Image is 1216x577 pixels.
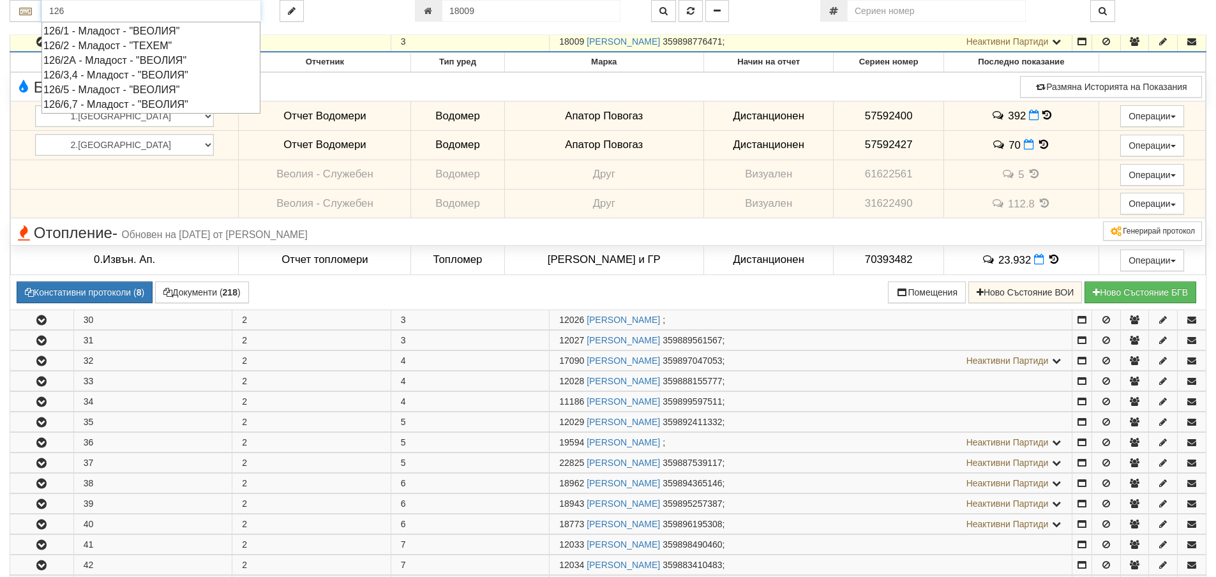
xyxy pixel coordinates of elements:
span: Партида № [559,437,584,447]
span: Партида № [559,315,584,325]
td: 39 [73,493,232,513]
span: Неактивни Партиди [966,498,1049,509]
span: 359898490460 [663,539,722,550]
th: Тип уред [411,53,504,72]
span: 6 [401,478,406,488]
td: ; [550,514,1072,534]
td: 32 [73,350,232,370]
td: 2 [232,350,391,370]
a: [PERSON_NAME] [587,560,660,570]
span: Веолия - Служебен [276,197,373,209]
span: История на забележките [991,197,1008,209]
td: ; [550,350,1072,370]
th: Начин на отчет [703,53,833,72]
td: ; [550,32,1072,52]
td: ; [550,453,1072,472]
td: Топломер [411,245,504,274]
div: 126/2А - Младост - "ВЕОЛИЯ" [43,53,259,68]
td: 2 [232,514,391,534]
a: [PERSON_NAME] [587,498,660,509]
span: Отчет Водомери [283,139,366,151]
b: 8 [137,287,142,297]
td: Дистанционен [703,245,833,274]
i: Нов Отчет към 29/09/2025 [1034,254,1044,265]
span: 4 [401,396,406,407]
td: 41 [73,534,232,554]
span: 5 [1018,168,1024,180]
td: ; [550,310,1072,329]
a: [PERSON_NAME] [587,417,660,427]
td: 38 [73,473,232,493]
td: 36 [73,432,232,452]
td: 2 [232,330,391,350]
td: Друг [504,160,703,189]
span: История на показанията [1042,109,1051,121]
td: 2 [232,32,391,52]
span: Партида № [559,396,584,407]
td: 2 [232,432,391,452]
a: [PERSON_NAME] [587,458,660,468]
span: История на показанията [1038,197,1052,209]
button: Новo Състояние БГВ [1085,281,1196,303]
span: 7 [401,539,406,550]
td: ; [550,473,1072,493]
span: Веолия - Служебен [276,168,373,180]
span: 23.932 [998,253,1031,266]
td: 31622490 [834,189,943,218]
i: Нов Отчет към 29/09/2025 [1029,110,1039,121]
span: 57592427 [865,139,913,151]
span: 70 [1009,139,1021,151]
span: 359889561567 [663,335,722,345]
th: Отчетник [239,53,411,72]
i: Нов Отчет към 29/09/2025 [1024,139,1034,150]
td: Водомер [411,160,504,189]
th: Последно показание [943,53,1099,72]
span: Неактивни Партиди [966,356,1049,366]
td: 2 [232,493,391,513]
span: 5 [401,417,406,427]
span: 70393482 [865,253,913,266]
div: 126/2 - Младост - "ТЕХЕМ" [43,38,259,53]
td: ; [550,412,1072,431]
td: 2 [232,371,391,391]
span: - [112,224,117,241]
td: Водомер [411,130,504,160]
td: 34 [73,391,232,411]
td: 30 [73,310,232,329]
td: 2 [232,453,391,472]
span: Отчет топломери [281,253,368,266]
td: Друг [504,189,703,218]
button: Ново Състояние ВОИ [968,281,1082,303]
div: 126/5 - Младост - "ВЕОЛИЯ" [43,82,259,97]
th: Помещение [11,53,239,72]
span: 359896195308 [663,519,722,529]
a: [PERSON_NAME] [587,356,660,366]
span: Отопление [14,225,308,241]
a: [PERSON_NAME] [587,376,660,386]
div: 126/3,4 - Младост - "ВЕОЛИЯ" [43,68,259,82]
th: Марка [504,53,703,72]
span: Отчет Водомери [283,110,366,122]
span: 392 [1008,110,1026,122]
td: 33 [73,371,232,391]
td: 37 [73,453,232,472]
td: 2 [232,555,391,574]
span: 359899597511 [663,396,722,407]
button: Операции [1120,105,1184,127]
td: 0.Извън. Ап. [11,245,239,274]
b: 218 [223,287,237,297]
a: [PERSON_NAME] [587,315,660,325]
span: 359897047053 [663,356,722,366]
a: [PERSON_NAME] [587,396,660,407]
span: История на показанията [1027,168,1041,180]
button: Размяна Историята на Показания [1020,76,1202,98]
td: 61622561 [834,160,943,189]
td: 2 [232,473,391,493]
td: ; [550,371,1072,391]
button: Генерирай протокол [1103,221,1202,241]
div: 126/6,7 - Младост - "ВЕОЛИЯ" [43,97,259,112]
span: Партида № [559,356,584,366]
td: ; [550,391,1072,411]
span: Партида № [559,335,584,345]
span: Партида № [559,458,584,468]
